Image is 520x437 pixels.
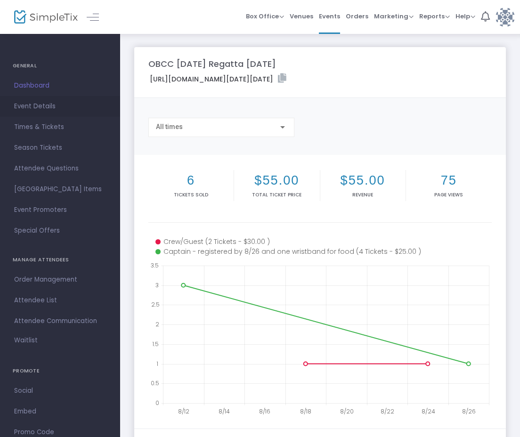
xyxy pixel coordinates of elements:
span: Social [14,385,106,397]
h2: $55.00 [236,173,317,188]
text: 0.5 [151,379,159,387]
p: Tickets sold [150,191,232,198]
text: 3.5 [151,261,159,269]
span: Dashboard [14,80,106,92]
text: 8/26 [462,407,476,415]
text: 2.5 [151,300,160,308]
span: Waitlist [14,336,38,345]
text: 1.5 [152,340,159,348]
text: 8/22 [381,407,394,415]
span: Marketing [374,12,414,21]
text: 8/14 [219,407,230,415]
span: Order Management [14,274,106,286]
h2: 6 [150,173,232,188]
span: Orders [346,4,368,28]
text: 8/16 [259,407,270,415]
text: 8/20 [340,407,354,415]
span: Help [455,12,475,21]
text: 2 [155,320,159,328]
span: Attendee List [14,294,106,307]
span: Attendee Questions [14,162,106,175]
text: 8/12 [178,407,189,415]
p: Page Views [408,191,490,198]
h2: 75 [408,173,490,188]
span: Attendee Communication [14,315,106,327]
span: Box Office [246,12,284,21]
text: 1 [156,360,158,368]
h4: PROMOTE [13,362,107,380]
span: Events [319,4,340,28]
text: 0 [155,399,159,407]
span: [GEOGRAPHIC_DATA] Items [14,183,106,195]
span: Season Tickets [14,142,106,154]
h4: GENERAL [13,57,107,75]
span: Times & Tickets [14,121,106,133]
h2: $55.00 [322,173,404,188]
text: 3 [155,281,159,289]
text: 8/24 [422,407,435,415]
h4: MANAGE ATTENDEES [13,251,107,269]
span: Embed [14,405,106,418]
span: Venues [290,4,313,28]
span: Special Offers [14,225,106,237]
p: Total Ticket Price [236,191,317,198]
span: Event Promoters [14,204,106,216]
label: [URL][DOMAIN_NAME][DATE][DATE] [150,73,286,84]
span: Reports [419,12,450,21]
m-panel-title: OBCC [DATE] Regatta [DATE] [148,57,276,70]
span: All times [156,123,183,130]
span: Event Details [14,100,106,113]
p: Revenue [322,191,404,198]
text: 8/18 [300,407,311,415]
